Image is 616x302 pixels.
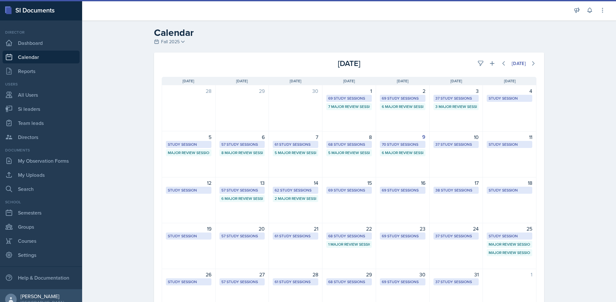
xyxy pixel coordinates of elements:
[450,78,462,84] span: [DATE]
[3,81,80,87] div: Users
[273,133,318,141] div: 7
[290,78,301,84] span: [DATE]
[433,133,479,141] div: 10
[380,179,425,187] div: 16
[487,87,532,95] div: 4
[166,271,211,278] div: 26
[168,150,210,156] div: Major Review Session
[326,133,372,141] div: 8
[397,78,408,84] span: [DATE]
[221,150,263,156] div: 8 Major Review Sessions
[328,241,370,247] div: 1 Major Review Session
[489,187,530,193] div: Study Session
[3,183,80,195] a: Search
[3,249,80,261] a: Settings
[221,279,263,285] div: 57 Study Sessions
[3,154,80,167] a: My Observation Forms
[3,65,80,78] a: Reports
[166,87,211,95] div: 28
[168,187,210,193] div: Study Session
[382,150,424,156] div: 6 Major Review Sessions
[489,250,530,256] div: Major Review Session
[512,61,526,66] div: [DATE]
[3,220,80,233] a: Groups
[3,234,80,247] a: Courses
[275,279,316,285] div: 61 Study Sessions
[489,233,530,239] div: Study Session
[326,179,372,187] div: 15
[3,199,80,205] div: School
[273,179,318,187] div: 14
[435,187,477,193] div: 38 Study Sessions
[326,87,372,95] div: 1
[273,271,318,278] div: 28
[221,187,263,193] div: 57 Study Sessions
[487,225,532,233] div: 25
[435,233,477,239] div: 37 Study Sessions
[382,233,424,239] div: 69 Study Sessions
[504,78,516,84] span: [DATE]
[3,131,80,143] a: Directors
[168,279,210,285] div: Study Session
[154,27,544,38] h2: Calendar
[168,142,210,147] div: Study Session
[221,142,263,147] div: 57 Study Sessions
[275,142,316,147] div: 61 Study Sessions
[166,179,211,187] div: 12
[3,271,80,284] div: Help & Documentation
[3,117,80,129] a: Team leads
[3,51,80,63] a: Calendar
[3,102,80,115] a: Si leaders
[219,271,265,278] div: 27
[433,225,479,233] div: 24
[487,271,532,278] div: 1
[382,142,424,147] div: 70 Study Sessions
[328,95,370,101] div: 69 Study Sessions
[328,142,370,147] div: 68 Study Sessions
[435,95,477,101] div: 37 Study Sessions
[382,187,424,193] div: 69 Study Sessions
[219,225,265,233] div: 20
[328,150,370,156] div: 5 Major Review Sessions
[221,196,263,201] div: 6 Major Review Sessions
[219,87,265,95] div: 29
[382,104,424,110] div: 6 Major Review Sessions
[380,87,425,95] div: 2
[382,279,424,285] div: 69 Study Sessions
[166,225,211,233] div: 19
[326,225,372,233] div: 22
[168,233,210,239] div: Study Session
[435,142,477,147] div: 37 Study Sessions
[166,133,211,141] div: 5
[275,187,316,193] div: 62 Study Sessions
[275,150,316,156] div: 5 Major Review Sessions
[380,133,425,141] div: 9
[275,233,316,239] div: 61 Study Sessions
[273,87,318,95] div: 30
[328,279,370,285] div: 68 Study Sessions
[487,179,532,187] div: 18
[487,133,532,141] div: 11
[3,147,80,153] div: Documents
[489,241,530,247] div: Major Review Session
[435,104,477,110] div: 3 Major Review Sessions
[489,95,530,101] div: Study Session
[382,95,424,101] div: 69 Study Sessions
[433,179,479,187] div: 17
[3,168,80,181] a: My Uploads
[3,206,80,219] a: Semesters
[3,29,80,35] div: Director
[219,133,265,141] div: 6
[508,58,530,69] button: [DATE]
[3,37,80,49] a: Dashboard
[328,104,370,110] div: 7 Major Review Sessions
[287,58,411,69] div: [DATE]
[328,233,370,239] div: 68 Study Sessions
[343,78,355,84] span: [DATE]
[21,293,64,299] div: [PERSON_NAME]
[183,78,194,84] span: [DATE]
[161,38,180,45] span: Fall 2025
[219,179,265,187] div: 13
[275,196,316,201] div: 2 Major Review Sessions
[380,271,425,278] div: 30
